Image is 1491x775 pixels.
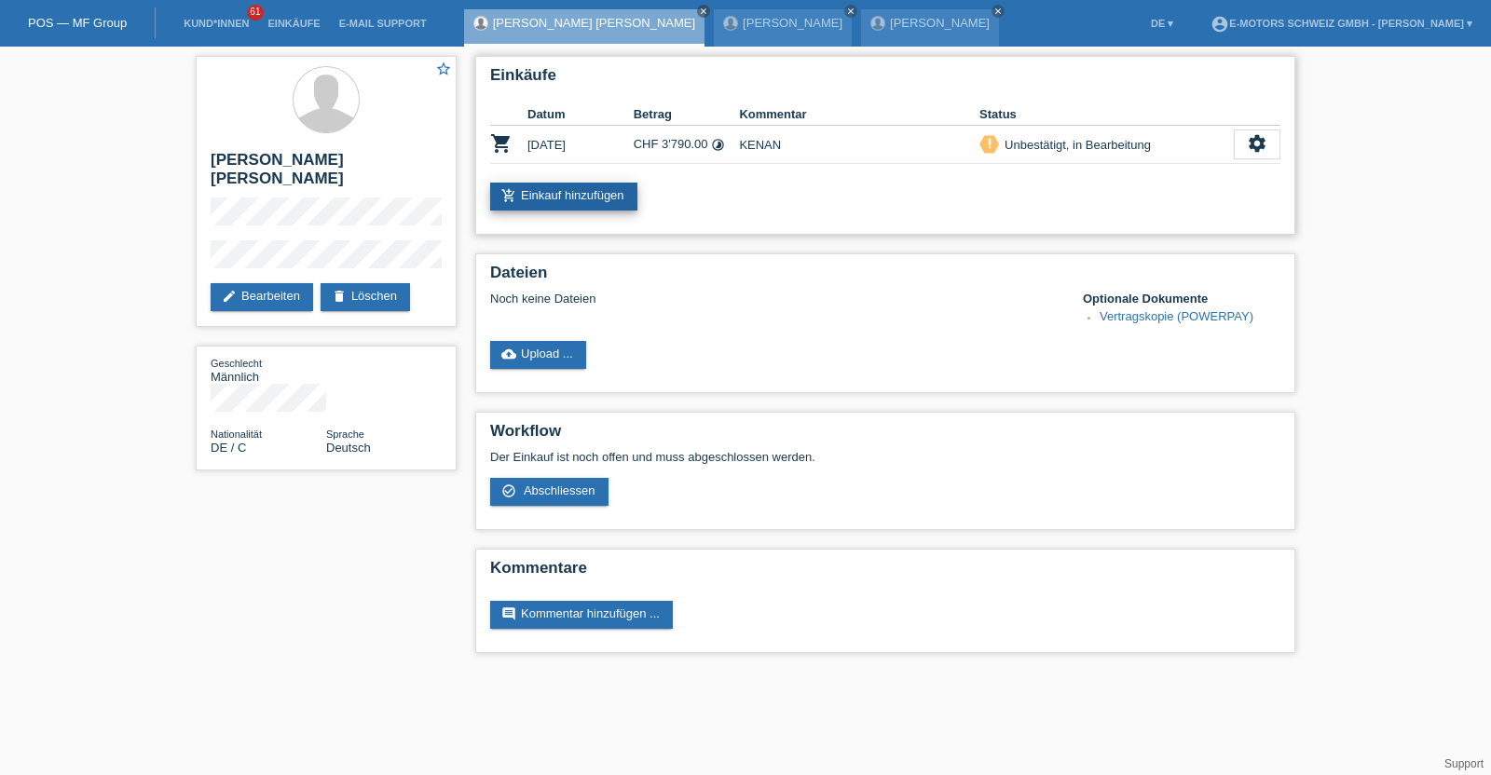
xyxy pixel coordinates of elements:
[983,137,996,150] i: priority_high
[435,61,452,80] a: star_border
[890,16,990,30] a: [PERSON_NAME]
[258,18,329,29] a: Einkäufe
[247,5,264,20] span: 61
[979,103,1234,126] th: Status
[490,450,1280,464] p: Der Einkauf ist noch offen und muss abgeschlossen werden.
[739,126,979,164] td: KENAN
[501,606,516,621] i: comment
[211,428,262,440] span: Nationalität
[1083,292,1280,306] h4: Optionale Dokumente
[490,66,1280,94] h2: Einkäufe
[490,559,1280,587] h2: Kommentare
[699,7,708,16] i: close
[501,188,516,203] i: add_shopping_cart
[490,422,1280,450] h2: Workflow
[332,289,347,304] i: delete
[501,483,516,498] i: check_circle_outline
[490,132,513,155] i: POSP00028167
[634,103,740,126] th: Betrag
[993,7,1003,16] i: close
[490,292,1060,306] div: Noch keine Dateien
[743,16,842,30] a: [PERSON_NAME]
[435,61,452,77] i: star_border
[739,103,979,126] th: Kommentar
[1247,133,1267,154] i: settings
[490,183,637,211] a: add_shopping_cartEinkauf hinzufügen
[992,5,1005,18] a: close
[634,126,740,164] td: CHF 3'790.00
[846,7,855,16] i: close
[490,341,586,369] a: cloud_uploadUpload ...
[326,428,364,440] span: Sprache
[211,358,262,369] span: Geschlecht
[330,18,436,29] a: E-Mail Support
[1142,18,1183,29] a: DE ▾
[524,483,595,497] span: Abschliessen
[211,356,326,384] div: Männlich
[697,5,710,18] a: close
[501,347,516,361] i: cloud_upload
[321,283,410,311] a: deleteLöschen
[1201,18,1482,29] a: account_circleE-Motors Schweiz GmbH - [PERSON_NAME] ▾
[527,126,634,164] td: [DATE]
[490,601,673,629] a: commentKommentar hinzufügen ...
[711,138,725,152] i: Fixe Raten (24 Raten)
[490,478,609,506] a: check_circle_outline Abschliessen
[326,441,371,455] span: Deutsch
[222,289,237,304] i: edit
[490,264,1280,292] h2: Dateien
[174,18,258,29] a: Kund*innen
[28,16,127,30] a: POS — MF Group
[1211,15,1229,34] i: account_circle
[844,5,857,18] a: close
[211,151,442,197] h2: [PERSON_NAME] [PERSON_NAME]
[493,16,695,30] a: [PERSON_NAME] [PERSON_NAME]
[1444,757,1484,770] a: Support
[999,135,1151,155] div: Unbestätigt, in Bearbeitung
[211,283,313,311] a: editBearbeiten
[1100,309,1253,323] a: Vertragskopie (POWERPAY)
[527,103,634,126] th: Datum
[211,441,246,455] span: Deutschland / C / 03.11.1998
